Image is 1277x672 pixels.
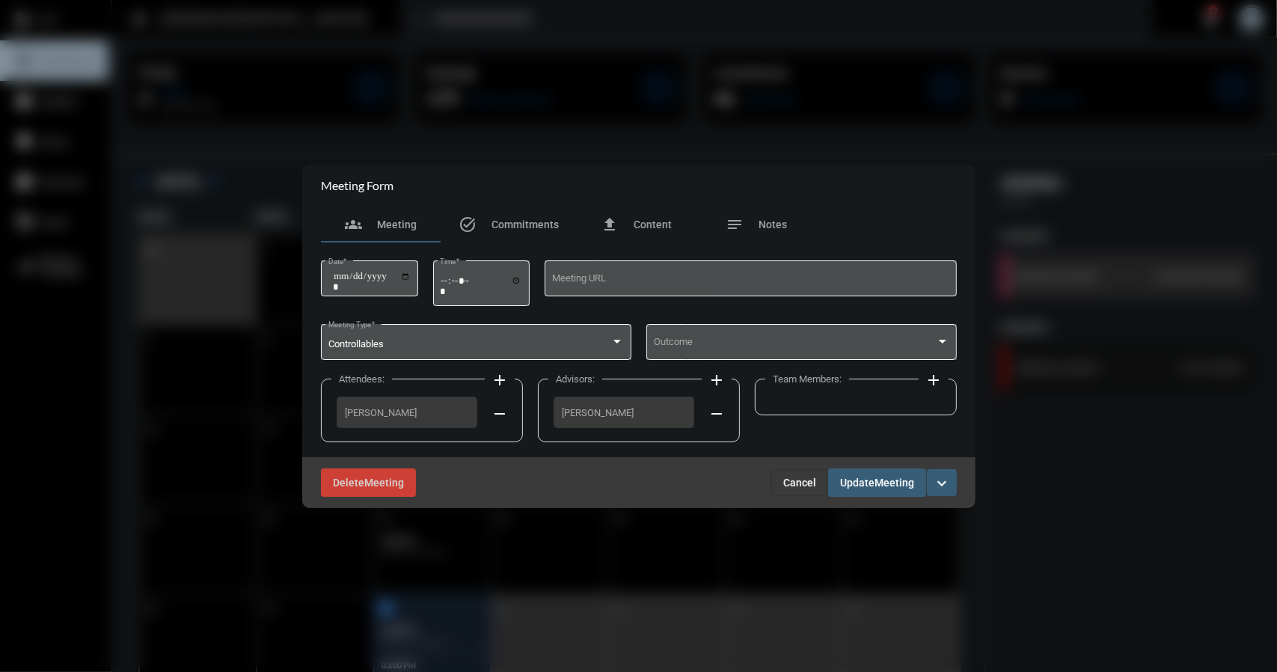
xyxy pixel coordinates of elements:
button: UpdateMeeting [828,468,926,496]
span: [PERSON_NAME] [345,407,469,418]
span: Content [634,219,672,230]
label: Advisors: [548,373,602,385]
mat-icon: remove [491,404,509,422]
mat-icon: remove [708,404,726,422]
span: Controllables [328,338,383,349]
mat-icon: file_upload [601,216,619,233]
span: Update [840,477,875,489]
mat-icon: add [491,370,509,388]
label: Team Members: [765,373,849,385]
span: [PERSON_NAME] [562,407,686,418]
button: DeleteMeeting [321,468,416,496]
h2: Meeting Form [321,178,393,192]
mat-icon: add [925,370,943,388]
mat-icon: notes [726,216,744,233]
span: Cancel [783,477,816,489]
span: Meeting [875,477,914,489]
label: Attendees: [331,373,392,385]
span: Meeting [377,219,417,230]
span: Notes [759,219,787,230]
mat-icon: add [708,370,726,388]
mat-icon: task_alt [459,216,477,233]
span: Meeting [364,477,404,489]
button: Cancel [771,469,828,496]
span: Delete [333,477,364,489]
mat-icon: expand_more [933,474,951,492]
span: Commitments [491,219,559,230]
mat-icon: groups [344,216,362,233]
